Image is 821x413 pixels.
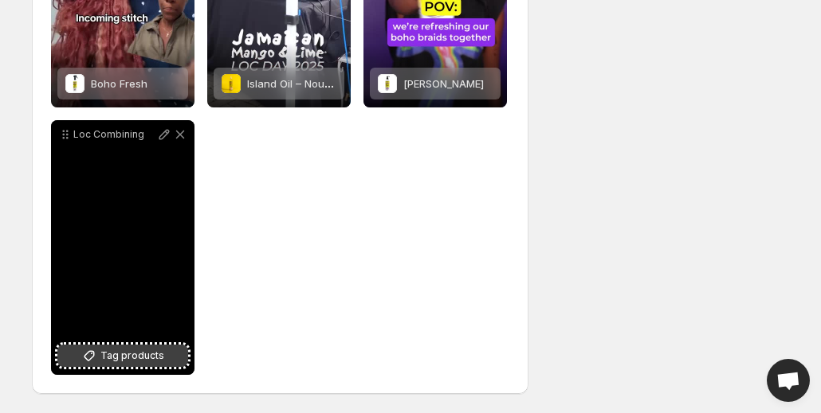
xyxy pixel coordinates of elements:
span: Boho Fresh [91,77,147,90]
p: Loc Combining [73,128,156,141]
img: Boho Detangler [378,74,397,93]
div: Loc CombiningTag products [51,120,194,375]
span: Tag products [100,348,164,364]
a: Open chat [767,359,810,402]
span: [PERSON_NAME] [403,77,484,90]
button: Tag products [57,345,188,367]
img: Island Oil – Nourishing Scalp & Loc Oil [222,74,241,93]
span: Island Oil – Nourishing Scalp & Loc Oil [247,77,437,90]
img: Boho Fresh [65,74,84,93]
